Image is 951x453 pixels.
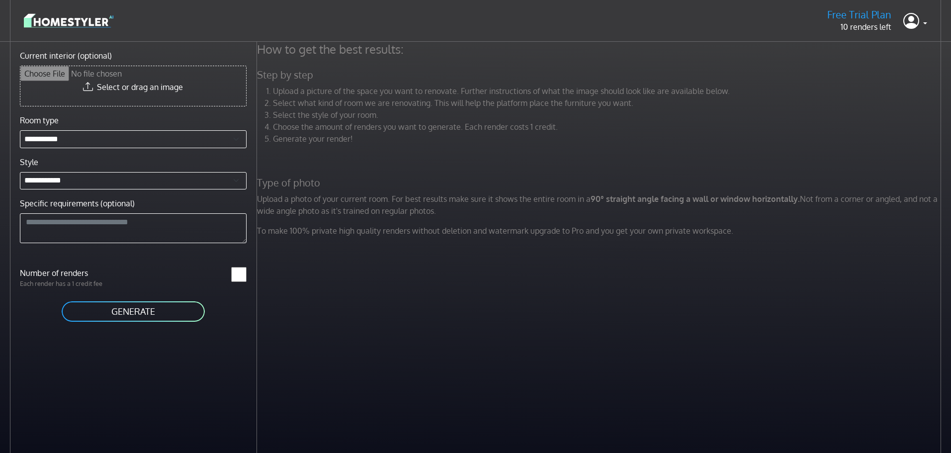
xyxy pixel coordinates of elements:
li: Upload a picture of the space you want to renovate. Further instructions of what the image should... [273,85,944,97]
img: logo-3de290ba35641baa71223ecac5eacb59cb85b4c7fdf211dc9aaecaaee71ea2f8.svg [24,12,113,29]
li: Choose the amount of renders you want to generate. Each render costs 1 credit. [273,121,944,133]
strong: 90° straight angle facing a wall or window horizontally. [591,194,800,204]
label: Current interior (optional) [20,50,112,62]
li: Generate your render! [273,133,944,145]
h5: Step by step [251,69,950,81]
li: Select what kind of room we are renovating. This will help the platform place the furniture you w... [273,97,944,109]
p: Each render has a 1 credit fee [14,279,133,288]
label: Room type [20,114,59,126]
h5: Free Trial Plan [827,8,891,21]
button: GENERATE [61,300,206,323]
p: Upload a photo of your current room. For best results make sure it shows the entire room in a Not... [251,193,950,217]
p: To make 100% private high quality renders without deletion and watermark upgrade to Pro and you g... [251,225,950,237]
li: Select the style of your room. [273,109,944,121]
p: 10 renders left [827,21,891,33]
h4: How to get the best results: [251,42,950,57]
h5: Type of photo [251,177,950,189]
label: Number of renders [14,267,133,279]
label: Style [20,156,38,168]
label: Specific requirements (optional) [20,197,135,209]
